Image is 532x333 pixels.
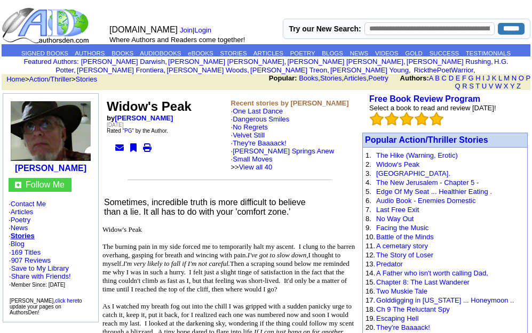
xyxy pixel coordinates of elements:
[375,50,398,56] a: VIDEOS
[11,272,71,280] a: Share with Friends!
[109,25,178,34] font: [DOMAIN_NAME]
[15,164,86,173] a: [PERSON_NAME]
[376,242,428,250] a: A cemetary story
[376,188,492,196] a: Edge Of My Seat ... Healthier Eating .
[231,155,273,171] font: · >>
[366,269,375,277] font: 14.
[455,82,460,90] a: Q
[11,224,28,232] a: News
[366,278,375,286] font: 15.
[517,82,521,90] a: Z
[220,50,247,56] a: STORIES
[11,200,46,208] a: Contact Me
[81,58,165,66] a: [PERSON_NAME] Darwish
[469,82,474,90] a: S
[442,74,447,82] a: C
[510,82,514,90] a: Y
[233,147,334,155] a: [PERSON_NAME] Springs Anew
[11,101,91,161] img: 103858.jpg
[400,74,429,82] b: Authors:
[492,74,497,82] a: K
[366,224,371,232] font: 9.
[231,131,335,171] font: ·
[369,94,480,103] a: Free Book Review Program
[462,74,466,82] a: F
[55,58,508,74] font: , , , , , , , , , ,
[369,104,496,112] font: Select a book to read and review [DATE]!
[366,251,375,259] font: 12.
[366,305,375,313] font: 18.
[231,147,335,171] font: ·
[370,112,384,126] img: bigemptystars.png
[269,74,297,82] b: Popular:
[11,256,51,264] a: 907 Reviews
[415,112,428,126] img: bigemptystars.png
[366,160,371,168] font: 2.
[6,75,25,83] a: Home
[233,123,268,131] a: No Regrets
[233,107,283,115] a: One Last Dance
[475,74,480,82] a: H
[329,68,330,74] font: i
[107,122,123,128] font: [DATE]
[366,287,375,295] font: 16.
[376,251,433,259] a: The Story of Loser
[376,260,403,268] a: Predator
[123,259,230,267] i: I'm very likely to fall if I'm not careful.
[462,82,467,90] a: R
[376,278,470,286] a: Chapter 8: The Last Wanderer
[115,114,173,122] a: [PERSON_NAME]
[376,224,428,232] a: Facing the Music
[376,197,475,205] a: Audio Book - Enemies Domestic
[526,74,530,82] a: P
[269,74,530,90] font: , , ,
[365,135,488,144] a: Popular Action/Thriller Stories
[466,50,511,56] a: TESTIMONIALS
[9,264,71,288] font: · · ·
[11,240,25,248] a: Blog
[376,269,488,277] a: A Father who isn't worth calling Dad,
[11,216,31,224] a: Poetry
[231,107,335,171] font: ·
[504,74,510,82] a: M
[231,139,335,171] font: ·
[376,215,414,223] a: No Way Out
[77,66,164,74] a: [PERSON_NAME] Frontiera
[430,50,459,56] a: SUCCESS
[405,50,423,56] a: GOLD
[23,58,78,66] font: :
[366,215,371,223] font: 8.
[376,296,514,304] a: Golddigging in [US_STATE] ... Honeymoon ..
[366,242,375,250] font: 11.
[104,198,306,216] font: Sometimes, incredible truth is more difficult to believe than a lie. It all has to do with your '...
[366,206,371,214] font: 7.
[519,74,524,82] a: O
[10,298,82,315] font: [PERSON_NAME], to update your pages on AuthorsDen!
[469,74,474,82] a: G
[385,112,399,126] img: bigemptystars.png
[26,180,65,189] a: Follow Me
[366,188,371,196] font: 5.
[504,82,509,90] a: X
[376,178,479,186] a: The New Jerusalem - Chapter 5 -
[233,131,265,139] a: Velvet Still
[168,58,284,66] a: [PERSON_NAME] [PERSON_NAME]
[407,58,491,66] a: [PERSON_NAME] Rushing
[165,68,166,74] font: i
[109,36,245,44] font: Where Authors and Readers come together!
[180,26,193,34] a: Join
[376,151,458,159] a: The Hike (Warning, Erotic)
[248,251,308,259] i: I've got to slow down,
[76,75,97,83] a: Stories
[322,50,343,56] a: BLOGS
[350,50,369,56] a: NEWS
[366,151,371,159] font: 1.
[140,50,181,56] a: AUDIOBOOKS
[107,99,192,113] font: Widow's Peak
[253,50,283,56] a: ARTICLES
[475,82,480,90] a: T
[430,112,443,126] img: bigemptystars.png
[366,233,375,241] font: 10.
[75,50,105,56] a: AUTHORS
